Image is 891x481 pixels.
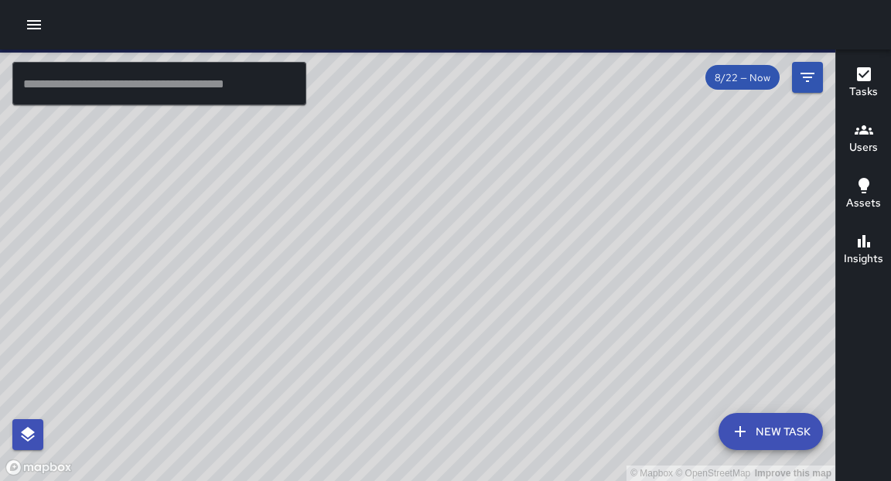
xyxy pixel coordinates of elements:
[849,139,878,156] h6: Users
[846,195,881,212] h6: Assets
[836,167,891,223] button: Assets
[844,251,883,268] h6: Insights
[836,56,891,111] button: Tasks
[849,84,878,101] h6: Tasks
[719,413,823,450] button: New Task
[705,71,780,84] span: 8/22 — Now
[836,111,891,167] button: Users
[836,223,891,278] button: Insights
[792,62,823,93] button: Filters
